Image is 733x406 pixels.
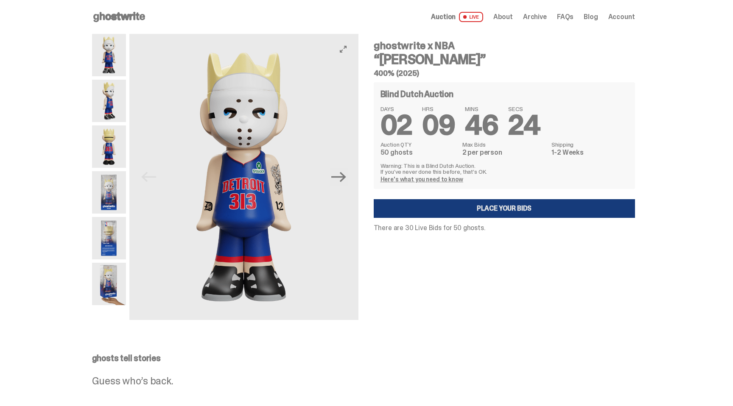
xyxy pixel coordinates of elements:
span: 46 [465,108,498,143]
a: Archive [523,14,547,20]
img: Eminem_NBA_400_13.png [92,217,126,259]
dd: 2 per person [462,149,547,156]
a: About [493,14,513,20]
dt: Auction QTY [380,142,457,147]
dd: 50 ghosts [380,149,457,156]
dt: Max Bids [462,142,547,147]
span: 24 [508,108,540,143]
h5: 400% (2025) [374,70,635,77]
img: Copy%20of%20Eminem_NBA_400_6.png [92,125,126,168]
h4: Blind Dutch Auction [380,90,453,98]
img: Copy%20of%20Eminem_NBA_400_1.png [129,34,358,320]
p: There are 30 Live Bids for 50 ghosts. [374,225,635,231]
a: Place your Bids [374,199,635,218]
a: Auction LIVE [431,12,483,22]
span: 09 [422,108,455,143]
button: View full-screen [338,44,348,54]
p: ghosts tell stories [92,354,635,362]
span: LIVE [459,12,483,22]
a: Here's what you need to know [380,175,463,183]
dd: 1-2 Weeks [551,149,628,156]
h3: “[PERSON_NAME]” [374,53,635,66]
span: HRS [422,106,455,112]
img: Eminem_NBA_400_12.png [92,171,126,214]
a: Blog [584,14,598,20]
span: MINS [465,106,498,112]
img: Copy%20of%20Eminem_NBA_400_1.png [92,34,126,76]
span: 02 [380,108,412,143]
p: Warning: This is a Blind Dutch Auction. If you’ve never done this before, that’s OK. [380,163,628,175]
a: FAQs [557,14,574,20]
h4: ghostwrite x NBA [374,41,635,51]
img: eminem%20scale.png [92,263,126,305]
dt: Shipping [551,142,628,147]
span: SECS [508,106,540,112]
span: DAYS [380,106,412,112]
img: Copy%20of%20Eminem_NBA_400_3.png [92,80,126,122]
a: Account [608,14,635,20]
button: Next [330,168,348,186]
span: Auction [431,14,456,20]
